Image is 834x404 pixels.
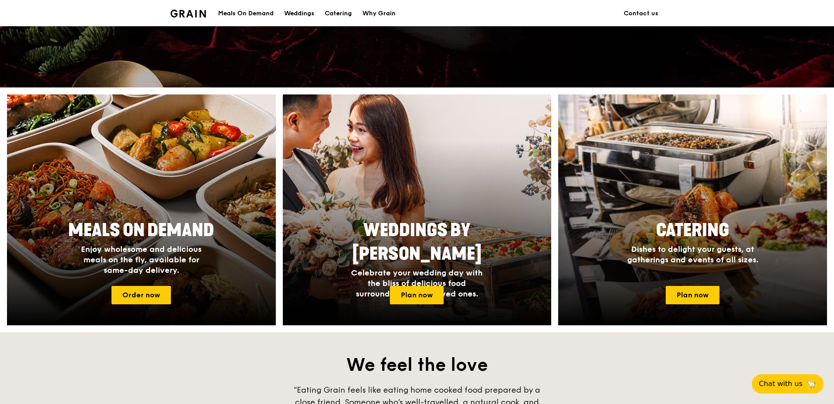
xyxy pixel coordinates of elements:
span: Chat with us [759,379,803,389]
img: catering-card.e1cfaf3e.jpg [558,94,827,325]
img: weddings-card.4f3003b8.jpg [283,94,552,325]
a: Catering [320,0,357,27]
div: Catering [325,0,352,27]
img: Grain [170,10,206,17]
button: Chat with us🦙 [752,374,824,394]
a: CateringDishes to delight your guests, at gatherings and events of all sizes.Plan now [558,94,827,325]
span: Catering [656,220,729,241]
a: Weddings [279,0,320,27]
a: Contact us [619,0,664,27]
span: Enjoy wholesome and delicious meals on the fly, available for same-day delivery. [81,244,202,275]
span: Weddings by [PERSON_NAME] [352,220,482,265]
span: Dishes to delight your guests, at gatherings and events of all sizes. [627,244,758,265]
span: Celebrate your wedding day with the bliss of delicious food surrounded by your loved ones. [351,268,483,299]
a: Plan now [390,286,444,304]
div: Weddings [284,0,314,27]
div: Meals On Demand [218,0,274,27]
a: Why Grain [357,0,401,27]
span: 🦙 [806,379,817,389]
a: Weddings by [PERSON_NAME]Celebrate your wedding day with the bliss of delicious food surrounded b... [283,94,552,325]
span: Meals On Demand [68,220,214,241]
a: Order now [111,286,171,304]
a: Meals On DemandEnjoy wholesome and delicious meals on the fly, available for same-day delivery.Or... [7,94,276,325]
img: meals-on-demand-card.d2b6f6db.png [7,94,276,325]
div: Why Grain [362,0,396,27]
a: Plan now [666,286,719,304]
